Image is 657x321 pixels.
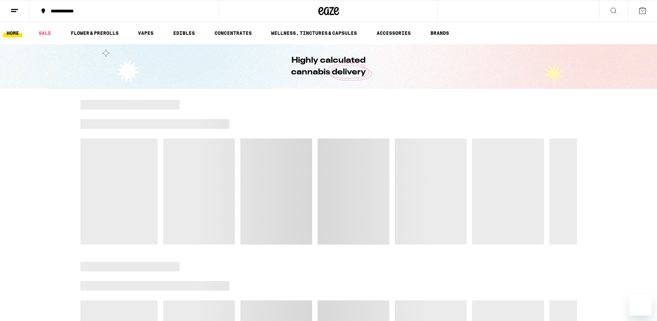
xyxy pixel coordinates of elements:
[272,55,386,78] h1: Highly calculated cannabis delivery
[67,29,122,37] a: FLOWER & PREROLLS
[211,29,255,37] a: CONCENTRATES
[135,29,157,37] a: VAPES
[427,29,452,37] a: BRANDS
[373,29,414,37] a: ACCESSORIES
[170,29,198,37] a: EDIBLES
[35,29,54,37] a: SALE
[629,293,651,315] iframe: Button to launch messaging window
[3,29,22,37] a: HOME
[268,29,360,37] a: WELLNESS, TINCTURES & CAPSULES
